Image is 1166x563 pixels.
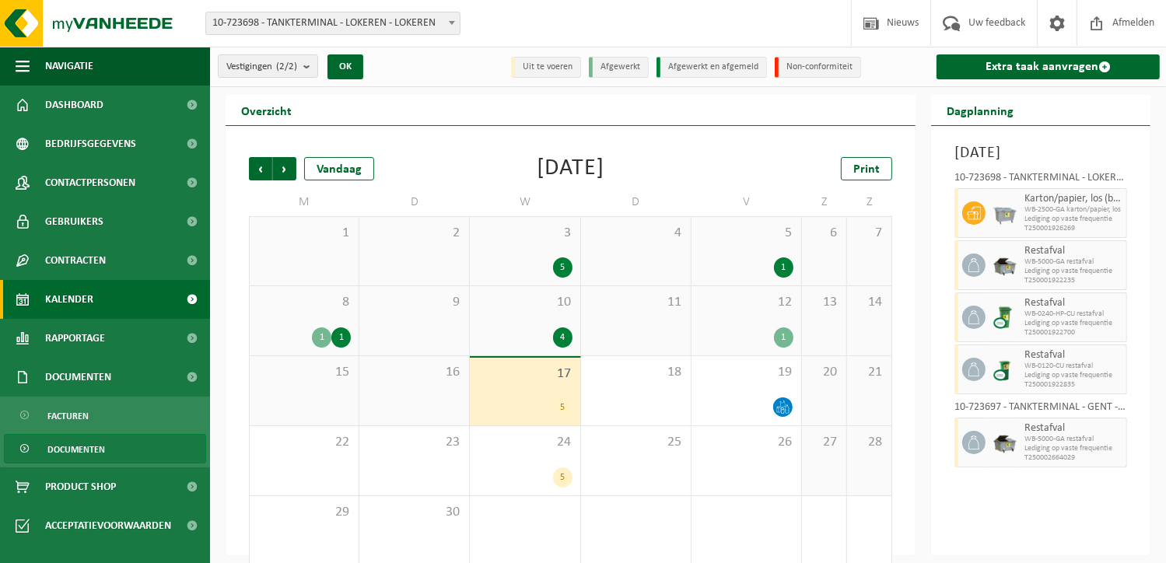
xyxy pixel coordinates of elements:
td: W [470,188,580,216]
span: 25 [589,434,683,451]
div: 5 [553,257,572,278]
a: Facturen [4,400,206,430]
img: WB-2500-GAL-GY-01 [993,201,1017,225]
span: 14 [855,294,884,311]
li: Afgewerkt en afgemeld [657,57,767,78]
span: Dashboard [45,86,103,124]
span: 7 [855,225,884,242]
h2: Overzicht [226,95,307,125]
span: Facturen [47,401,89,431]
li: Afgewerkt [589,57,649,78]
span: Restafval [1024,349,1122,362]
span: Restafval [1024,297,1122,309]
div: 5 [553,397,572,418]
span: Kalender [45,280,93,319]
span: 23 [367,434,461,451]
span: Lediging op vaste frequentie [1024,444,1122,453]
span: 18 [589,364,683,381]
count: (2/2) [276,61,297,72]
span: 30 [367,504,461,521]
div: 1 [774,257,793,278]
span: 13 [810,294,839,311]
span: 26 [699,434,793,451]
span: 1 [257,225,351,242]
li: Non-conformiteit [775,57,861,78]
div: 10-723698 - TANKTERMINAL - LOKEREN - LOKEREN [954,173,1127,188]
span: Lediging op vaste frequentie [1024,215,1122,224]
span: 11 [589,294,683,311]
span: Bedrijfsgegevens [45,124,136,163]
span: 20 [810,364,839,381]
span: Navigatie [45,47,93,86]
span: 6 [810,225,839,242]
span: 5 [699,225,793,242]
span: Acceptatievoorwaarden [45,506,171,545]
span: 10 [478,294,572,311]
span: Lediging op vaste frequentie [1024,371,1122,380]
span: 19 [699,364,793,381]
span: T250001922700 [1024,328,1122,337]
h3: [DATE] [954,142,1127,165]
span: 15 [257,364,351,381]
li: Uit te voeren [511,57,581,78]
span: 16 [367,364,461,381]
span: Documenten [47,435,105,464]
span: Contracten [45,241,106,280]
a: Extra taak aanvragen [937,54,1160,79]
div: Vandaag [304,157,374,180]
span: 21 [855,364,884,381]
span: Print [853,163,880,176]
td: V [692,188,802,216]
div: 10-723697 - TANKTERMINAL - GENT - DESTELDONK [954,402,1127,418]
span: Restafval [1024,422,1122,435]
span: 24 [478,434,572,451]
img: WB-5000-GAL-GY-04 [993,254,1017,277]
span: 17 [478,365,572,383]
h2: Dagplanning [931,95,1029,125]
td: Z [802,188,847,216]
span: 10-723698 - TANKTERMINAL - LOKEREN - LOKEREN [206,12,460,34]
span: Lediging op vaste frequentie [1024,319,1122,328]
span: 10-723698 - TANKTERMINAL - LOKEREN - LOKEREN [205,12,460,35]
span: Volgende [273,157,296,180]
div: 1 [312,327,331,348]
a: Documenten [4,434,206,463]
span: 8 [257,294,351,311]
img: WB-0120-CU [993,358,1017,381]
span: T250001926269 [1024,224,1122,233]
span: Restafval [1024,245,1122,257]
span: WB-0240-HP-CU restafval [1024,309,1122,319]
span: WB-5000-GA restafval [1024,435,1122,444]
button: OK [327,54,363,79]
span: T250001922235 [1024,276,1122,285]
a: Print [841,157,892,180]
span: Product Shop [45,467,116,506]
div: [DATE] [537,157,604,180]
span: Documenten [45,358,111,397]
td: Z [847,188,892,216]
div: 1 [774,327,793,348]
span: Lediging op vaste frequentie [1024,267,1122,276]
img: WB-0240-CU [993,306,1017,329]
span: Rapportage [45,319,105,358]
button: Vestigingen(2/2) [218,54,318,78]
div: 4 [553,327,572,348]
span: 4 [589,225,683,242]
span: 22 [257,434,351,451]
span: Karton/papier, los (bedrijven) [1024,193,1122,205]
td: D [581,188,692,216]
span: Vestigingen [226,55,297,79]
span: 28 [855,434,884,451]
span: Gebruikers [45,202,103,241]
span: WB-5000-GA restafval [1024,257,1122,267]
span: 3 [478,225,572,242]
img: WB-5000-GAL-GY-01 [993,431,1017,454]
span: 29 [257,504,351,521]
span: 9 [367,294,461,311]
td: M [249,188,359,216]
span: WB-0120-CU restafval [1024,362,1122,371]
span: Vorige [249,157,272,180]
td: D [359,188,470,216]
span: T250002664029 [1024,453,1122,463]
div: 1 [331,327,351,348]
